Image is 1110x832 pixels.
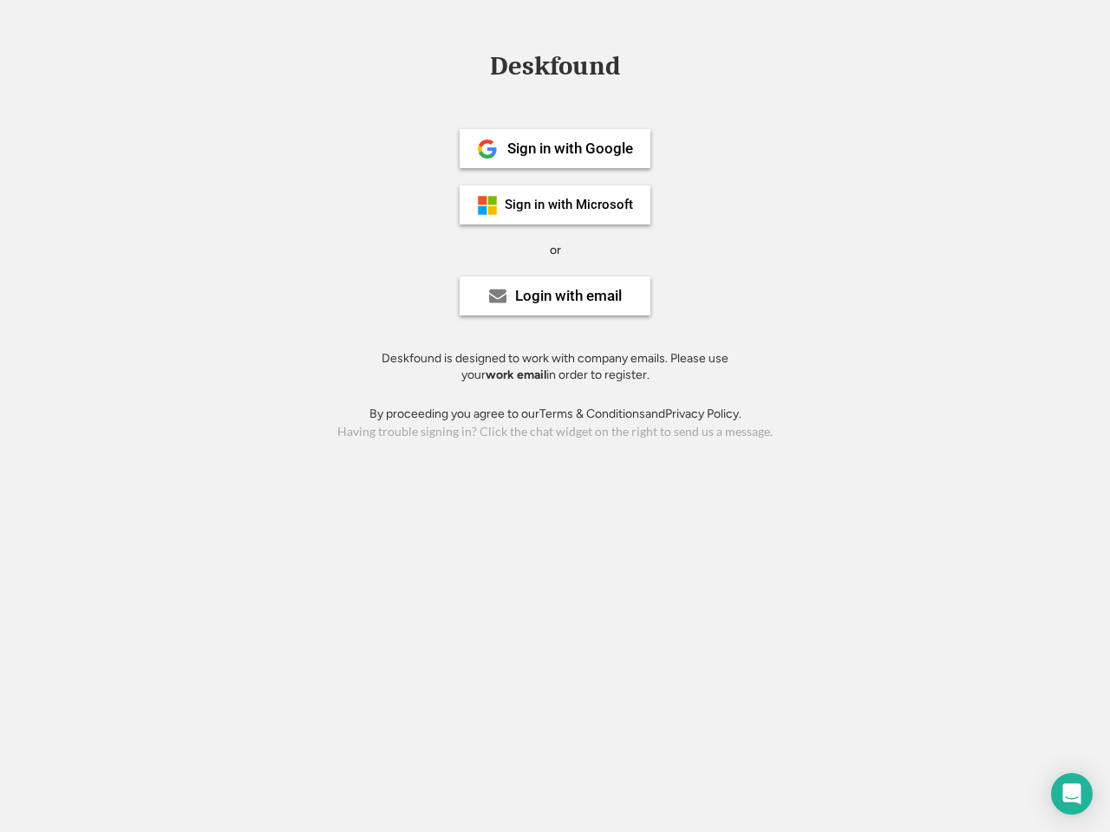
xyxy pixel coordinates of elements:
div: Sign in with Google [507,141,633,156]
div: Sign in with Microsoft [505,198,633,211]
img: ms-symbollockup_mssymbol_19.png [477,195,498,216]
strong: work email [486,367,546,382]
div: Login with email [515,289,622,303]
div: Open Intercom Messenger [1051,773,1093,815]
div: By proceeding you agree to our and [369,406,741,423]
div: or [550,242,561,259]
img: 1024px-Google__G__Logo.svg.png [477,139,498,159]
div: Deskfound is designed to work with company emails. Please use your in order to register. [360,350,750,384]
div: Deskfound [481,53,629,80]
a: Terms & Conditions [539,406,645,421]
a: Privacy Policy. [665,406,741,421]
